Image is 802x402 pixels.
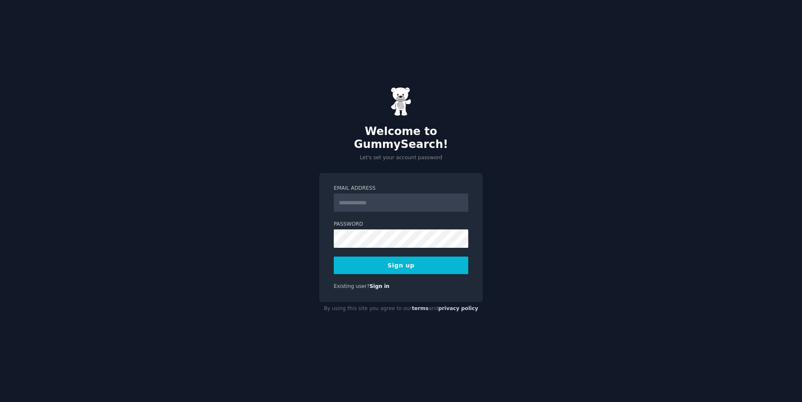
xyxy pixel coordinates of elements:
label: Email Address [334,185,468,192]
img: Gummy Bear [391,87,411,116]
div: By using this site you agree to our and [319,302,483,315]
h2: Welcome to GummySearch! [319,125,483,151]
p: Let's set your account password [319,154,483,162]
span: Existing user? [334,283,370,289]
label: Password [334,221,468,228]
a: privacy policy [438,305,478,311]
a: terms [412,305,429,311]
button: Sign up [334,257,468,274]
a: Sign in [370,283,390,289]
